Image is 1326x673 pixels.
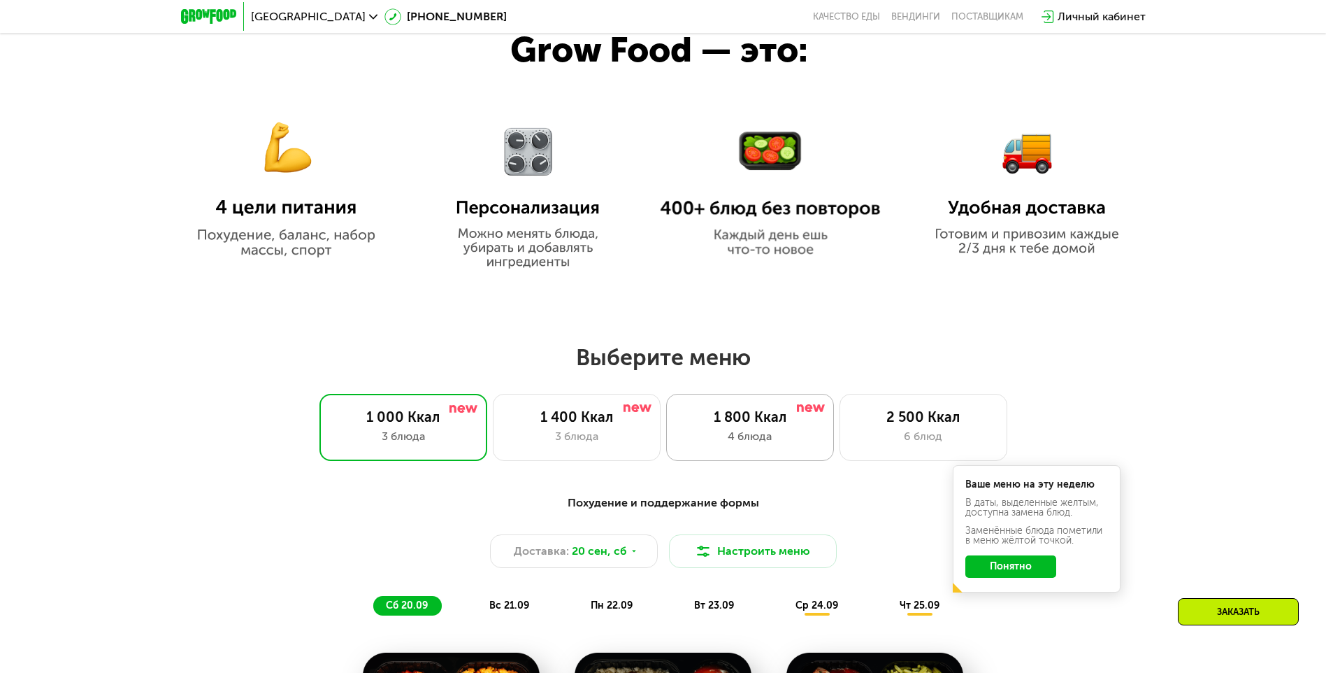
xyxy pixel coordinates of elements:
button: Настроить меню [669,534,837,568]
div: Личный кабинет [1058,8,1146,25]
div: 6 блюд [854,428,993,445]
div: 1 000 Ккал [334,409,473,425]
span: чт 25.09 [900,600,939,611]
div: Grow Food — это: [510,24,862,77]
span: вс 21.09 [489,600,529,611]
div: Ваше меню на эту неделю [965,480,1108,490]
span: ср 24.09 [795,600,838,611]
div: 3 блюда [507,428,646,445]
div: Похудение и поддержание формы [250,495,1077,512]
div: Заказать [1178,598,1299,625]
span: Доставка: [514,543,569,560]
div: 3 блюда [334,428,473,445]
div: 2 500 Ккал [854,409,993,425]
a: [PHONE_NUMBER] [384,8,507,25]
a: Качество еды [813,11,880,22]
div: В даты, выделенные желтым, доступна замена блюд. [965,498,1108,518]
span: 20 сен, сб [572,543,627,560]
span: [GEOGRAPHIC_DATA] [251,11,366,22]
button: Понятно [965,555,1056,578]
h2: Выберите меню [45,343,1281,371]
div: 4 блюда [681,428,819,445]
span: вт 23.09 [694,600,734,611]
div: Заменённые блюда пометили в меню жёлтой точкой. [965,526,1108,546]
div: 1 400 Ккал [507,409,646,425]
div: 1 800 Ккал [681,409,819,425]
span: сб 20.09 [386,600,428,611]
span: пн 22.09 [591,600,633,611]
div: поставщикам [951,11,1023,22]
a: Вендинги [891,11,940,22]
